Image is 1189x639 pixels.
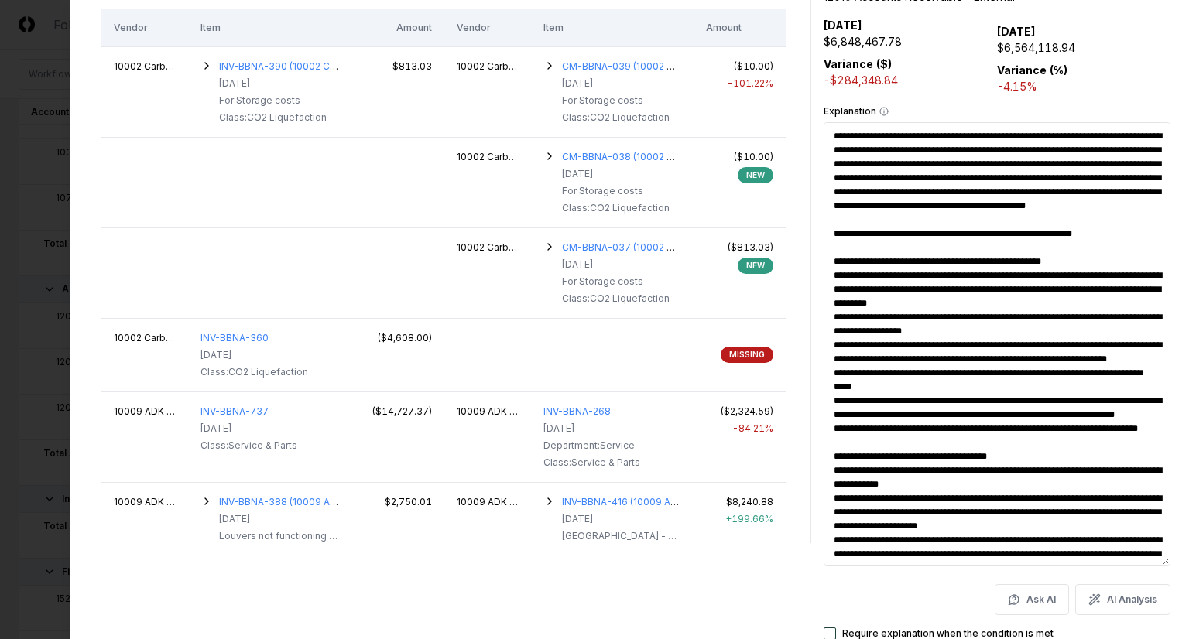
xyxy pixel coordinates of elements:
a: CM-BBNA-039 (10002 CarbonCure Technologies Inc.) [562,60,808,72]
div: Service [543,439,640,453]
a: INV-BBNA-737 [200,405,269,417]
div: [DATE] [562,258,682,272]
div: ($2,324.59) [706,405,773,419]
div: 10002 CarbonCure Technologies Inc. [114,60,176,73]
div: [DATE] [200,348,308,362]
label: Explanation [824,107,1170,116]
div: ($10.00) [706,150,773,164]
div: 10009 ADK RNG LLC [457,405,519,419]
b: [DATE] [997,25,1036,38]
div: ($14,727.37) [364,405,432,419]
div: Louvers not functioning service ADK [219,529,339,543]
b: Variance (%) [997,63,1067,77]
div: $6,564,118.94 [997,39,1170,56]
div: [DATE] [562,167,682,181]
th: Amount [351,9,444,46]
div: Class: Service & Parts [200,439,297,453]
div: $6,848,467.78 [824,33,997,50]
a: INV-BBNA-360 [200,332,269,343]
div: For Storage costs [562,94,682,108]
div: -$284,348.84 [824,72,997,88]
div: ($4,608.00) [364,331,432,345]
div: [DATE] [562,77,682,91]
a: INV-BBNA-390 (10002 CarbonCure Technologies Inc.) [219,60,464,72]
div: [DATE] [200,422,297,436]
div: 10002 CarbonCure Technologies Inc. [457,150,519,164]
a: CM-BBNA-037 (10002 CarbonCure Technologies Inc.) [562,241,808,253]
div: For Storage costs [562,184,682,198]
label: Require explanation when the condition is met [842,629,1054,638]
span: -101.22 % [727,77,773,89]
th: Amount [694,9,786,46]
a: INV-BBNA-416 (10009 ADK RNG LLC) [562,496,729,507]
div: ($10.00) [706,60,773,73]
div: Service [543,456,640,470]
div: For Storage costs [562,275,682,289]
button: AI Analysis [1075,584,1170,615]
span: -84.21 % [732,422,773,434]
div: $2,750.01 [364,495,432,509]
div: 10002 CarbonCure Technologies Inc. [114,331,176,345]
div: Class: CO2 Liquefaction [562,292,682,306]
div: 10009 ADK RNG LLC [457,495,519,509]
div: ($813.03) [706,241,773,255]
th: Item [531,9,694,46]
button: Ask AI [995,584,1069,615]
a: INV-BBNA-388 (10009 ADK RNG LLC) [219,496,389,507]
th: Vendor [444,9,531,46]
div: [DATE] [219,512,339,526]
div: 10009 ADK RNG LLC [114,405,176,419]
div: MISSING [721,347,773,363]
div: NEW [738,167,773,183]
div: 10009 ADK RNG LLC [114,495,176,509]
div: Class: CO2 Liquefaction [219,111,339,125]
div: [DATE] [219,77,339,91]
div: $8,240.88 [706,495,773,509]
span: + 199.66 % [725,513,773,525]
div: Class: CO2 Liquefaction [562,201,682,215]
div: 10002 CarbonCure Technologies Inc. [457,241,519,255]
div: For Storage costs [219,94,339,108]
div: NEW [738,258,773,274]
th: Item [188,9,351,46]
div: -4.15% [997,78,1170,94]
button: Explanation [879,107,889,116]
a: INV-BBNA-268 [543,405,611,417]
div: $813.03 [364,60,432,73]
div: Class: CO2 Liquefaction [200,365,308,379]
div: Copenhagen - 3 years [562,529,682,543]
div: [DATE] [543,422,640,436]
b: [DATE] [824,19,862,32]
div: 10002 CarbonCure Technologies Inc. [457,60,519,73]
div: [DATE] [562,512,682,526]
div: Class: CO2 Liquefaction [562,111,682,125]
b: Variance ($) [824,57,892,70]
a: CM-BBNA-038 (10002 CarbonCure Technologies Inc.) [562,151,808,162]
th: Vendor [101,9,188,46]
